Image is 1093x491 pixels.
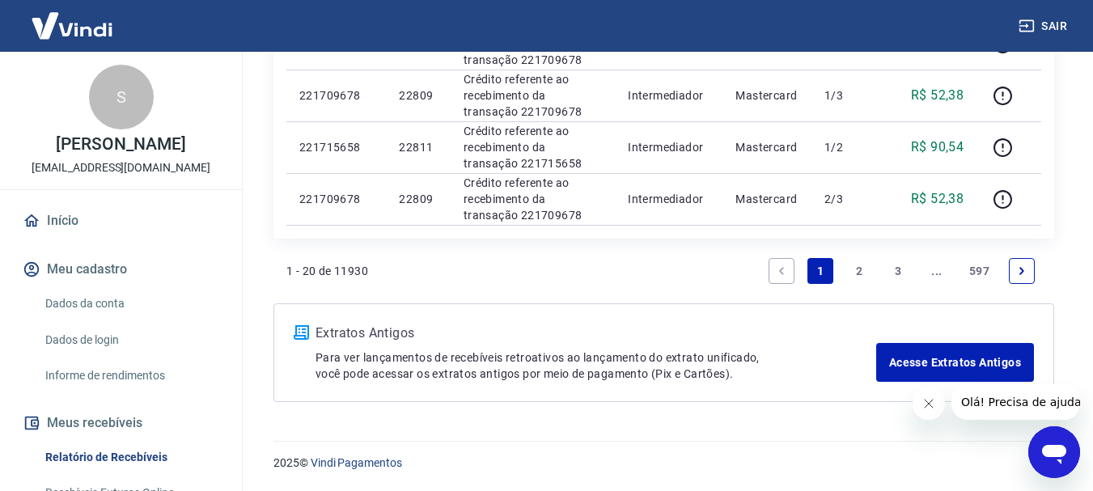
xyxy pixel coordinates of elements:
[735,139,799,155] p: Mastercard
[628,139,710,155] p: Intermediador
[39,441,222,474] a: Relatório de Recebíveis
[294,325,309,340] img: ícone
[735,87,799,104] p: Mastercard
[951,384,1080,420] iframe: Mensagem da empresa
[885,258,911,284] a: Page 3
[464,123,602,171] p: Crédito referente ao recebimento da transação 221715658
[399,87,437,104] p: 22809
[464,175,602,223] p: Crédito referente ao recebimento da transação 221709678
[924,258,950,284] a: Jump forward
[10,11,136,24] span: Olá! Precisa de ajuda?
[32,159,210,176] p: [EMAIL_ADDRESS][DOMAIN_NAME]
[824,139,872,155] p: 1/2
[735,191,799,207] p: Mastercard
[19,252,222,287] button: Meu cadastro
[628,191,710,207] p: Intermediador
[628,87,710,104] p: Intermediador
[824,191,872,207] p: 2/3
[762,252,1041,290] ul: Pagination
[19,1,125,50] img: Vindi
[299,191,373,207] p: 221709678
[399,191,437,207] p: 22809
[911,189,964,209] p: R$ 52,38
[807,258,833,284] a: Page 1 is your current page
[1015,11,1074,41] button: Sair
[316,324,876,343] p: Extratos Antigos
[1028,426,1080,478] iframe: Botão para abrir a janela de mensagens
[39,359,222,392] a: Informe de rendimentos
[846,258,872,284] a: Page 2
[19,405,222,441] button: Meus recebíveis
[1009,258,1035,284] a: Next page
[286,263,368,279] p: 1 - 20 de 11930
[769,258,794,284] a: Previous page
[913,387,945,420] iframe: Fechar mensagem
[311,456,402,469] a: Vindi Pagamentos
[273,455,1054,472] p: 2025 ©
[39,324,222,357] a: Dados de login
[56,136,185,153] p: [PERSON_NAME]
[19,203,222,239] a: Início
[824,87,872,104] p: 1/3
[399,139,437,155] p: 22811
[299,87,373,104] p: 221709678
[89,65,154,129] div: S
[316,349,876,382] p: Para ver lançamentos de recebíveis retroativos ao lançamento do extrato unificado, você pode aces...
[299,139,373,155] p: 221715658
[963,258,996,284] a: Page 597
[876,343,1034,382] a: Acesse Extratos Antigos
[911,138,964,157] p: R$ 90,54
[911,86,964,105] p: R$ 52,38
[464,71,602,120] p: Crédito referente ao recebimento da transação 221709678
[39,287,222,320] a: Dados da conta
